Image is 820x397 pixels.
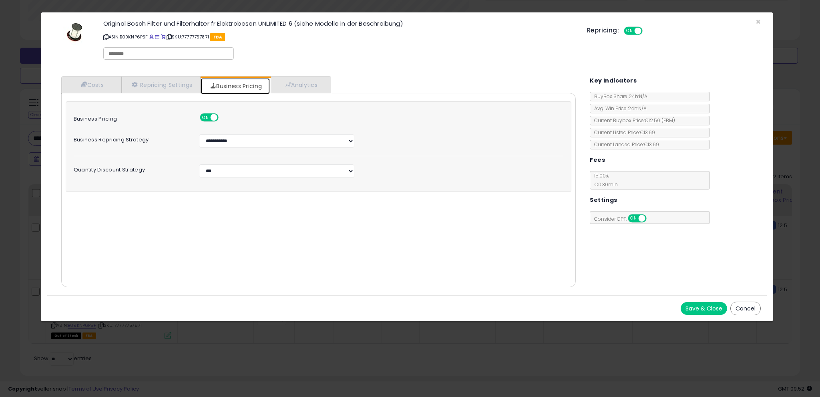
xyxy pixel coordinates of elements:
[590,172,618,188] span: 15.00 %
[590,155,605,165] h5: Fees
[103,30,575,43] p: ASIN: B09KNP6P5F | SKU: 77777757871
[641,28,654,34] span: OFF
[161,34,165,40] a: Your listing only
[103,20,575,26] h3: Original Bosch Filter und Filterhalter fr Elektrobesen UNLIMITED 6 (siehe Modelle in der Beschrei...
[155,34,159,40] a: All offer listings
[629,215,639,222] span: ON
[625,28,635,34] span: ON
[590,195,617,205] h5: Settings
[271,77,330,93] a: Analytics
[590,105,647,112] span: Avg. Win Price 24h: N/A
[645,117,675,124] span: €12.50
[645,215,658,222] span: OFF
[62,77,122,93] a: Costs
[201,114,211,121] span: ON
[122,77,201,93] a: Repricing Settings
[681,302,727,315] button: Save & Close
[590,76,637,86] h5: Key Indicators
[590,117,675,124] span: Current Buybox Price:
[590,216,657,222] span: Consider CPT:
[201,78,270,94] a: Business Pricing
[590,129,655,136] span: Current Listed Price: €13.69
[590,181,618,188] span: €0.30 min
[661,117,675,124] span: ( FBM )
[149,34,154,40] a: BuyBox page
[590,93,647,100] span: BuyBox Share 24h: N/A
[68,164,193,173] label: Quantity Discount Strategy
[730,302,761,315] button: Cancel
[68,113,193,122] label: Business Pricing
[217,114,230,121] span: OFF
[756,16,761,28] span: ×
[210,33,225,41] span: FBA
[68,134,193,143] label: Business Repricing Strategy
[63,20,87,44] img: 31cbqmyvu7L._SL60_.jpg
[590,141,659,148] span: Current Landed Price: €13.69
[587,27,619,34] h5: Repricing:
